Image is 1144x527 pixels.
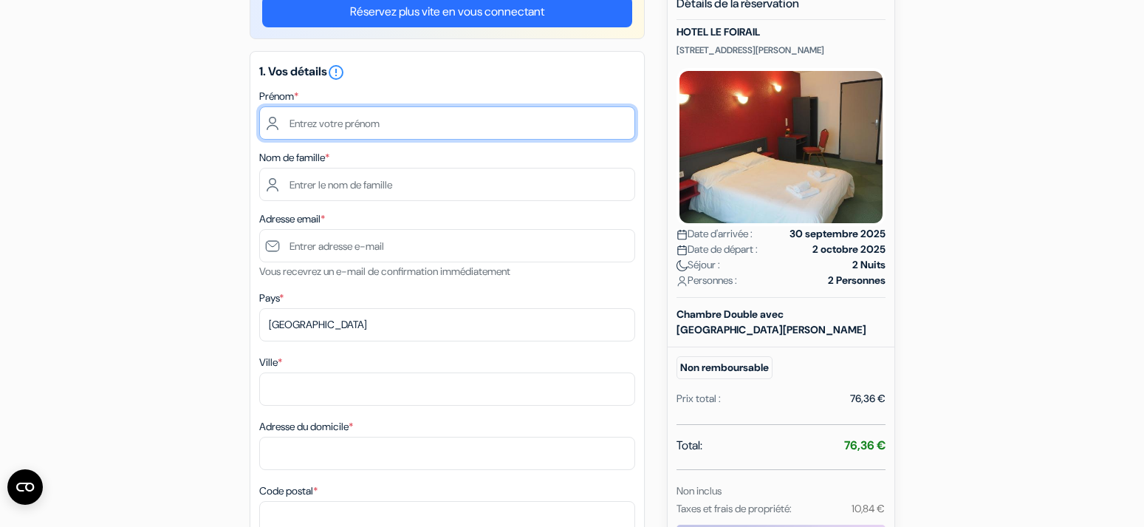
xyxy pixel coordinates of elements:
label: Ville [259,355,282,370]
span: Date d'arrivée : [677,226,753,242]
label: Adresse du domicile [259,419,353,435]
input: Entrer le nom de famille [259,168,635,201]
label: Pays [259,290,284,306]
small: Non remboursable [677,356,773,379]
h5: HOTEL LE FOIRAIL [677,26,886,38]
img: user_icon.svg [677,276,688,287]
span: Personnes : [677,273,737,288]
small: Non inclus [677,484,722,497]
small: Taxes et frais de propriété: [677,502,792,515]
small: Vous recevrez un e-mail de confirmation immédiatement [259,265,510,278]
label: Prénom [259,89,298,104]
span: Séjour : [677,257,720,273]
div: Prix total : [677,391,721,407]
a: error_outline [327,64,345,79]
label: Code postal [259,483,318,499]
p: [STREET_ADDRESS][PERSON_NAME] [677,44,886,56]
h5: 1. Vos détails [259,64,635,81]
img: moon.svg [677,260,688,271]
input: Entrez votre prénom [259,106,635,140]
strong: 2 Personnes [828,273,886,288]
button: Open CMP widget [7,469,43,505]
img: calendar.svg [677,245,688,256]
label: Nom de famille [259,150,329,166]
strong: 2 Nuits [852,257,886,273]
small: 10,84 € [852,502,885,515]
strong: 2 octobre 2025 [812,242,886,257]
label: Adresse email [259,211,325,227]
span: Date de départ : [677,242,758,257]
strong: 76,36 € [844,438,886,453]
img: calendar.svg [677,229,688,240]
i: error_outline [327,64,345,81]
input: Entrer adresse e-mail [259,229,635,262]
b: Chambre Double avec [GEOGRAPHIC_DATA][PERSON_NAME] [677,307,866,336]
div: 76,36 € [850,391,886,407]
span: Total: [677,437,702,455]
strong: 30 septembre 2025 [790,226,886,242]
